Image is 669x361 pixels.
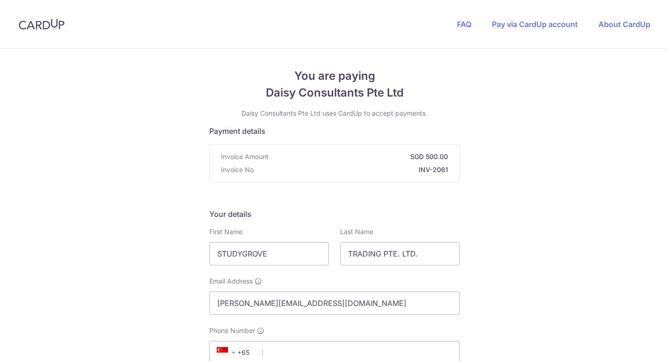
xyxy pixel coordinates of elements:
[209,208,460,220] h5: Your details
[457,20,471,29] a: FAQ
[19,19,64,30] img: CardUp
[209,277,253,286] span: Email Address
[209,109,460,118] p: Daisy Consultants Pte Ltd uses CardUp to accept payments.
[214,347,256,358] span: +65
[272,152,448,161] strong: SGD 500.00
[209,68,460,84] span: You are paying
[598,20,650,29] a: About CardUp
[257,165,448,174] strong: INV-2061
[209,125,460,137] h5: Payment details
[209,242,329,265] input: First name
[492,20,578,29] a: Pay via CardUp account
[221,152,269,161] span: Invoice Amount
[209,292,460,315] input: Email address
[209,84,460,101] span: Daisy Consultants Pte Ltd
[209,227,242,236] label: First Name
[340,227,373,236] label: Last Name
[209,326,255,335] span: Phone Number
[221,165,254,174] span: Invoice No
[217,347,239,358] span: +65
[340,242,460,265] input: Last name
